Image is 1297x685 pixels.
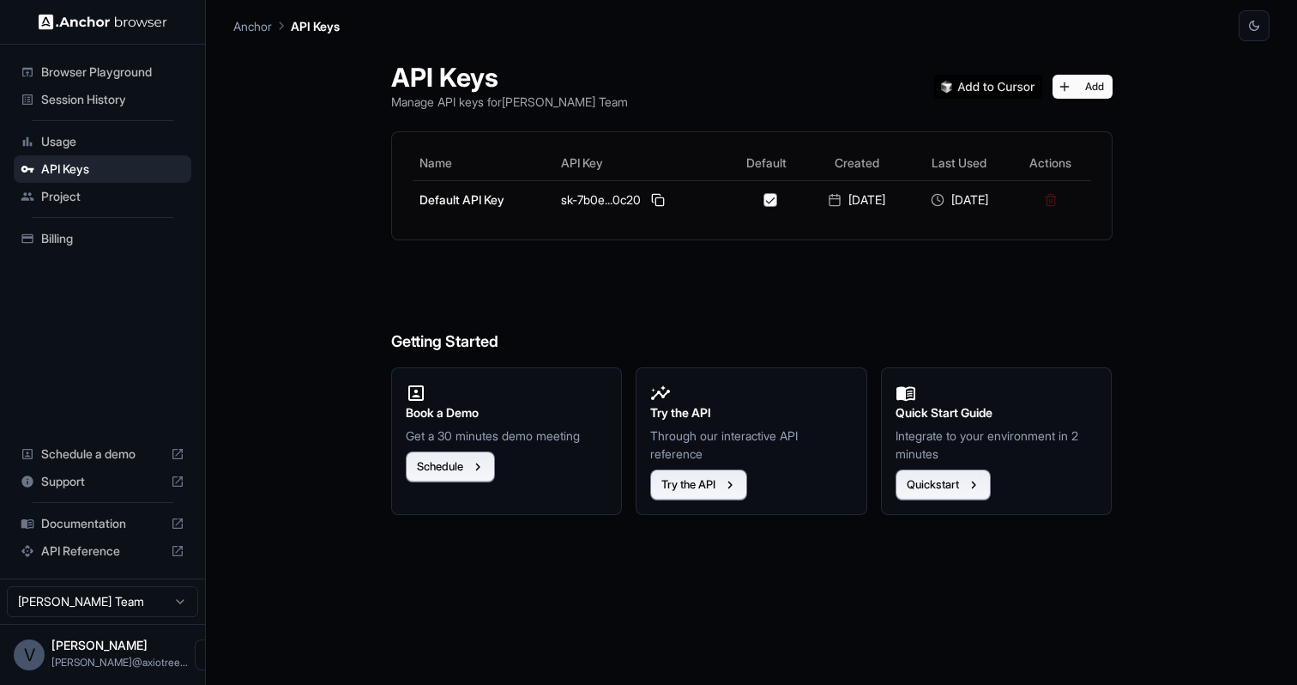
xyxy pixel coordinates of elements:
[195,640,226,670] button: Open menu
[14,128,191,155] div: Usage
[908,146,1010,180] th: Last Used
[896,403,1098,422] h2: Quick Start Guide
[14,537,191,565] div: API Reference
[14,225,191,252] div: Billing
[41,188,184,205] span: Project
[41,473,164,490] span: Support
[1053,75,1113,99] button: Add
[51,638,148,652] span: Vipin Tanna
[391,62,628,93] h1: API Keys
[728,146,806,180] th: Default
[51,656,188,669] span: vipin@axiotree.com
[291,17,340,35] p: API Keys
[650,470,747,500] button: Try the API
[14,58,191,86] div: Browser Playground
[41,230,184,247] span: Billing
[14,640,45,670] div: V
[561,190,721,210] div: sk-7b0e...0c20
[413,146,554,180] th: Name
[896,470,991,500] button: Quickstart
[14,155,191,183] div: API Keys
[14,86,191,113] div: Session History
[934,75,1042,99] img: Add anchorbrowser MCP server to Cursor
[896,427,1098,463] p: Integrate to your environment in 2 minutes
[391,93,628,111] p: Manage API keys for [PERSON_NAME] Team
[233,16,340,35] nav: breadcrumb
[41,64,184,81] span: Browser Playground
[812,191,901,209] div: [DATE]
[41,161,184,178] span: API Keys
[41,91,184,108] span: Session History
[14,183,191,210] div: Project
[391,261,1113,355] h6: Getting Started
[406,452,495,482] button: Schedule
[41,446,164,463] span: Schedule a demo
[915,191,1004,209] div: [DATE]
[14,468,191,495] div: Support
[14,510,191,537] div: Documentation
[413,180,554,219] td: Default API Key
[233,17,272,35] p: Anchor
[650,427,853,463] p: Through our interactive API reference
[41,543,164,560] span: API Reference
[554,146,728,180] th: API Key
[406,403,608,422] h2: Book a Demo
[14,440,191,468] div: Schedule a demo
[1010,146,1091,180] th: Actions
[648,190,668,210] button: Copy API key
[39,14,167,30] img: Anchor Logo
[406,427,608,445] p: Get a 30 minutes demo meeting
[650,403,853,422] h2: Try the API
[41,515,164,532] span: Documentation
[41,133,184,150] span: Usage
[805,146,908,180] th: Created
